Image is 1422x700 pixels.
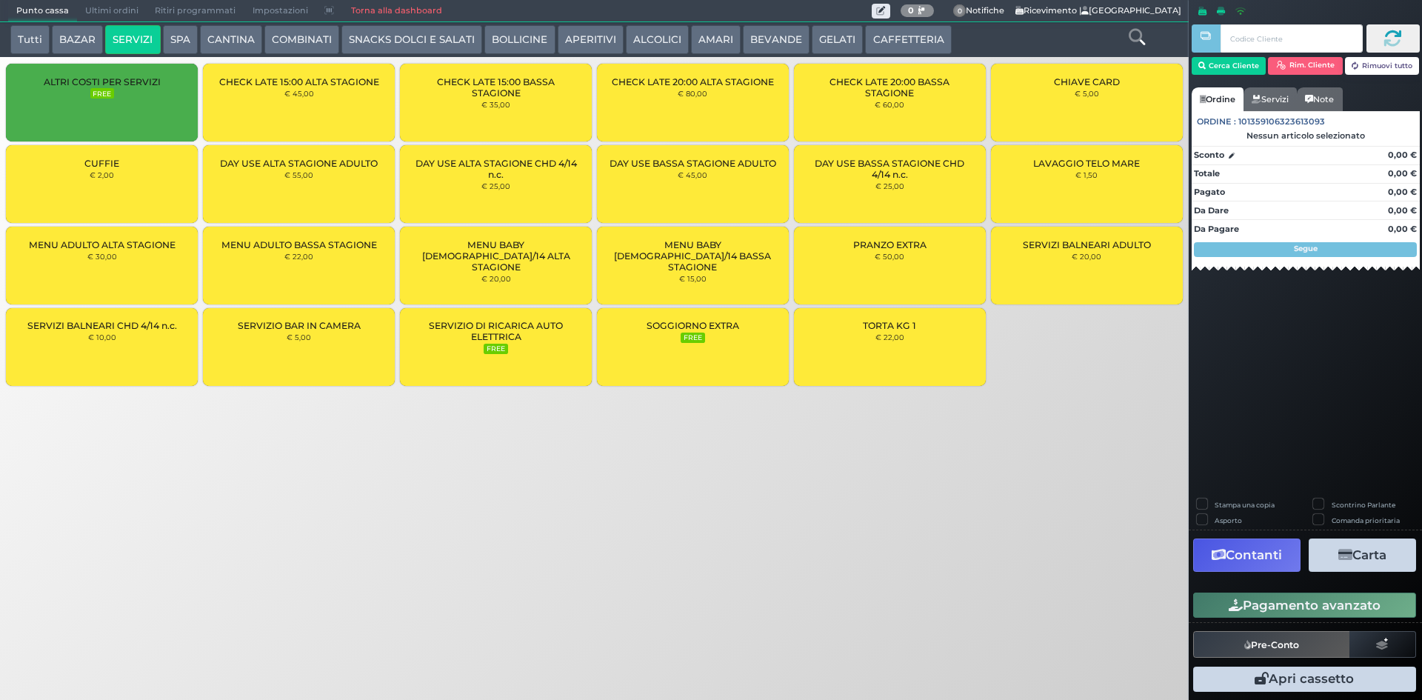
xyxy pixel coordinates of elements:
[244,1,316,21] span: Impostazioni
[84,158,119,169] span: CUFFIE
[1388,168,1417,179] strong: 0,00 €
[1197,116,1236,128] span: Ordine :
[678,170,707,179] small: € 45,00
[484,344,507,354] small: FREE
[1192,87,1244,111] a: Ordine
[219,76,379,87] span: CHECK LATE 15:00 ALTA STAGIONE
[1193,631,1350,658] button: Pre-Conto
[238,320,361,331] span: SERVIZIO BAR IN CAMERA
[743,25,810,55] button: BEVANDE
[1193,593,1416,618] button: Pagamento avanzato
[953,4,967,18] span: 0
[287,333,311,341] small: € 5,00
[1023,239,1151,250] span: SERVIZI BALNEARI ADULTO
[284,252,313,261] small: € 22,00
[1192,130,1420,141] div: Nessun articolo selezionato
[1075,170,1098,179] small: € 1,50
[610,239,776,273] span: MENU BABY [DEMOGRAPHIC_DATA]/14 BASSA STAGIONE
[1388,150,1417,160] strong: 0,00 €
[413,239,579,273] span: MENU BABY [DEMOGRAPHIC_DATA]/14 ALTA STAGIONE
[863,320,916,331] span: TORTA KG 1
[1221,24,1362,53] input: Codice Cliente
[1215,516,1242,525] label: Asporto
[341,25,482,55] button: SNACKS DOLCI E SALATI
[1194,187,1225,197] strong: Pagato
[626,25,689,55] button: ALCOLICI
[681,333,704,343] small: FREE
[481,181,510,190] small: € 25,00
[481,100,510,109] small: € 35,00
[1345,57,1420,75] button: Rimuovi tutto
[1194,224,1239,234] strong: Da Pagare
[413,76,579,99] span: CHECK LATE 15:00 BASSA STAGIONE
[691,25,741,55] button: AMARI
[29,239,176,250] span: MENU ADULTO ALTA STAGIONE
[1238,116,1325,128] span: 101359106323613093
[1194,149,1224,161] strong: Sconto
[90,170,114,179] small: € 2,00
[77,1,147,21] span: Ultimi ordini
[908,5,914,16] b: 0
[865,25,951,55] button: CAFFETTERIA
[1072,252,1101,261] small: € 20,00
[875,333,904,341] small: € 22,00
[27,320,177,331] span: SERVIZI BALNEARI CHD 4/14 n.c.
[1388,224,1417,234] strong: 0,00 €
[284,89,314,98] small: € 45,00
[610,158,776,169] span: DAY USE BASSA STAGIONE ADULTO
[44,76,161,87] span: ALTRI COSTI PER SERVIZI
[875,100,904,109] small: € 60,00
[679,274,707,283] small: € 15,00
[1215,500,1275,510] label: Stampa una copia
[875,252,904,261] small: € 50,00
[52,25,103,55] button: BAZAR
[1075,89,1099,98] small: € 5,00
[1054,76,1120,87] span: CHIAVE CARD
[163,25,198,55] button: SPA
[220,158,378,169] span: DAY USE ALTA STAGIONE ADULTO
[8,1,77,21] span: Punto cassa
[105,25,160,55] button: SERVIZI
[558,25,624,55] button: APERITIVI
[875,181,904,190] small: € 25,00
[807,158,973,180] span: DAY USE BASSA STAGIONE CHD 4/14 n.c.
[807,76,973,99] span: CHECK LATE 20:00 BASSA STAGIONE
[413,320,579,342] span: SERVIZIO DI RICARICA AUTO ELETTRICA
[1033,158,1140,169] span: LAVAGGIO TELO MARE
[221,239,377,250] span: MENU ADULTO BASSA STAGIONE
[88,333,116,341] small: € 10,00
[10,25,50,55] button: Tutti
[342,1,450,21] a: Torna alla dashboard
[612,76,774,87] span: CHECK LATE 20:00 ALTA STAGIONE
[647,320,739,331] span: SOGGIORNO EXTRA
[1193,667,1416,692] button: Apri cassetto
[87,252,117,261] small: € 30,00
[484,25,555,55] button: BOLLICINE
[1332,516,1400,525] label: Comanda prioritaria
[264,25,339,55] button: COMBINATI
[413,158,579,180] span: DAY USE ALTA STAGIONE CHD 4/14 n.c.
[1294,244,1318,253] strong: Segue
[147,1,244,21] span: Ritiri programmati
[1193,539,1301,572] button: Contanti
[481,274,511,283] small: € 20,00
[200,25,262,55] button: CANTINA
[1194,168,1220,179] strong: Totale
[1244,87,1297,111] a: Servizi
[1332,500,1395,510] label: Scontrino Parlante
[678,89,707,98] small: € 80,00
[1268,57,1343,75] button: Rim. Cliente
[853,239,927,250] span: PRANZO EXTRA
[1192,57,1266,75] button: Cerca Cliente
[284,170,313,179] small: € 55,00
[1297,87,1342,111] a: Note
[90,88,114,99] small: FREE
[1388,187,1417,197] strong: 0,00 €
[1194,205,1229,216] strong: Da Dare
[812,25,863,55] button: GELATI
[1309,539,1416,572] button: Carta
[1388,205,1417,216] strong: 0,00 €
